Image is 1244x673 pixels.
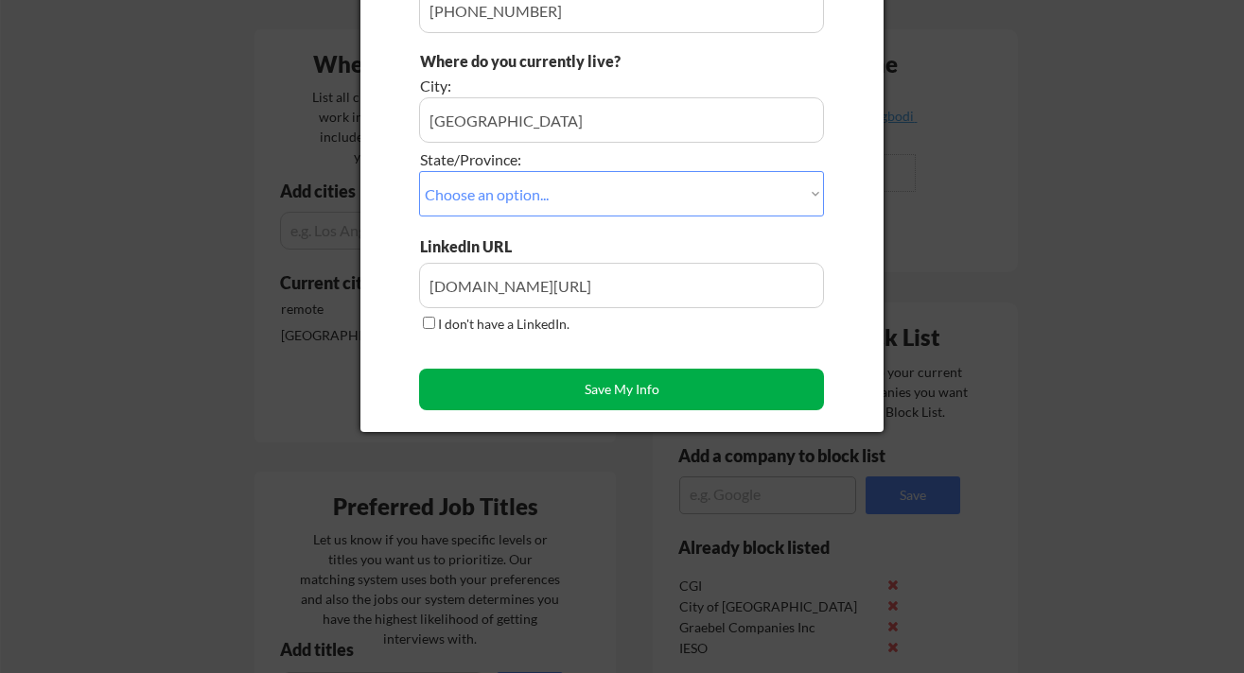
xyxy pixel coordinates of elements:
[420,76,718,96] div: City:
[419,97,824,143] input: e.g. Los Angeles
[419,369,824,410] button: Save My Info
[419,263,824,308] input: Type here...
[438,316,569,332] label: I don't have a LinkedIn.
[420,149,718,170] div: State/Province:
[420,51,718,72] div: Where do you currently live?
[420,236,561,257] div: LinkedIn URL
